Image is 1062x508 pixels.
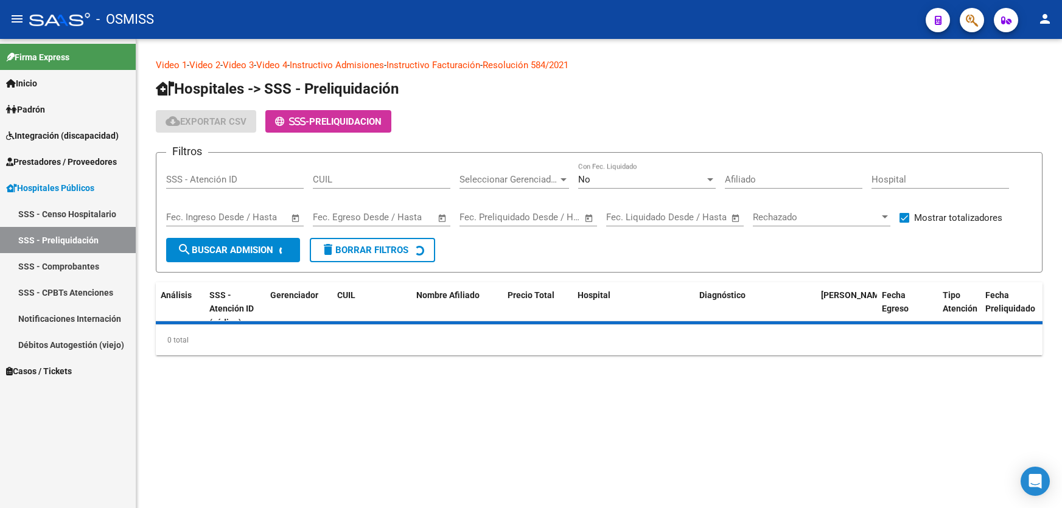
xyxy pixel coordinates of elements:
[503,282,573,336] datatable-header-cell: Precio Total
[166,143,208,160] h3: Filtros
[980,282,1041,336] datatable-header-cell: Fecha Preliquidado
[459,212,509,223] input: Fecha inicio
[226,212,285,223] input: Fecha fin
[96,6,154,33] span: - OSMISS
[313,212,362,223] input: Fecha inicio
[694,282,816,336] datatable-header-cell: Diagnóstico
[156,80,399,97] span: Hospitales -> SSS - Preliquidación
[265,282,332,336] datatable-header-cell: Gerenciador
[161,290,192,300] span: Análisis
[156,58,1043,72] p: - - - - - -
[204,282,265,336] datatable-header-cell: SSS - Atención ID (código)
[821,290,887,300] span: [PERSON_NAME]
[156,110,256,133] button: Exportar CSV
[6,155,117,169] span: Prestadores / Proveedores
[436,211,450,225] button: Open calendar
[6,50,69,64] span: Firma Express
[332,282,411,336] datatable-header-cell: CUIL
[1038,12,1052,26] mat-icon: person
[816,282,877,336] datatable-header-cell: Fecha Ingreso
[6,129,119,142] span: Integración (discapacidad)
[373,212,432,223] input: Fecha fin
[877,282,938,336] datatable-header-cell: Fecha Egreso
[578,290,610,300] span: Hospital
[156,60,187,71] a: Video 1
[256,60,287,71] a: Video 4
[10,12,24,26] mat-icon: menu
[386,60,480,71] a: Instructivo Facturación
[459,174,558,185] span: Seleccionar Gerenciador
[289,211,303,225] button: Open calendar
[520,212,579,223] input: Fecha fin
[1021,467,1050,496] div: Open Intercom Messenger
[753,212,879,223] span: Rechazado
[223,60,254,71] a: Video 3
[6,77,37,90] span: Inicio
[321,242,335,257] mat-icon: delete
[177,245,273,256] span: Buscar admision
[508,290,554,300] span: Precio Total
[275,116,309,127] span: -
[177,242,192,257] mat-icon: search
[156,282,204,336] datatable-header-cell: Análisis
[578,174,590,185] span: No
[666,212,725,223] input: Fecha fin
[483,60,568,71] a: Resolución 584/2021
[6,103,45,116] span: Padrón
[582,211,596,225] button: Open calendar
[573,282,694,336] datatable-header-cell: Hospital
[270,290,318,300] span: Gerenciador
[914,211,1002,225] span: Mostrar totalizadores
[166,238,300,262] button: Buscar admision
[310,238,435,262] button: Borrar Filtros
[166,114,180,128] mat-icon: cloud_download
[938,282,980,336] datatable-header-cell: Tipo Atención
[606,212,655,223] input: Fecha inicio
[321,245,408,256] span: Borrar Filtros
[943,290,977,314] span: Tipo Atención
[166,116,246,127] span: Exportar CSV
[156,325,1043,355] div: 0 total
[699,290,746,300] span: Diagnóstico
[6,181,94,195] span: Hospitales Públicos
[265,110,391,133] button: -PRELIQUIDACION
[337,290,355,300] span: CUIL
[729,211,743,225] button: Open calendar
[882,290,909,314] span: Fecha Egreso
[209,290,254,328] span: SSS - Atención ID (código)
[309,116,382,127] span: PRELIQUIDACION
[189,60,220,71] a: Video 2
[416,290,480,300] span: Nombre Afiliado
[290,60,384,71] a: Instructivo Admisiones
[411,282,503,336] datatable-header-cell: Nombre Afiliado
[985,290,1035,314] span: Fecha Preliquidado
[6,364,72,378] span: Casos / Tickets
[166,212,215,223] input: Fecha inicio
